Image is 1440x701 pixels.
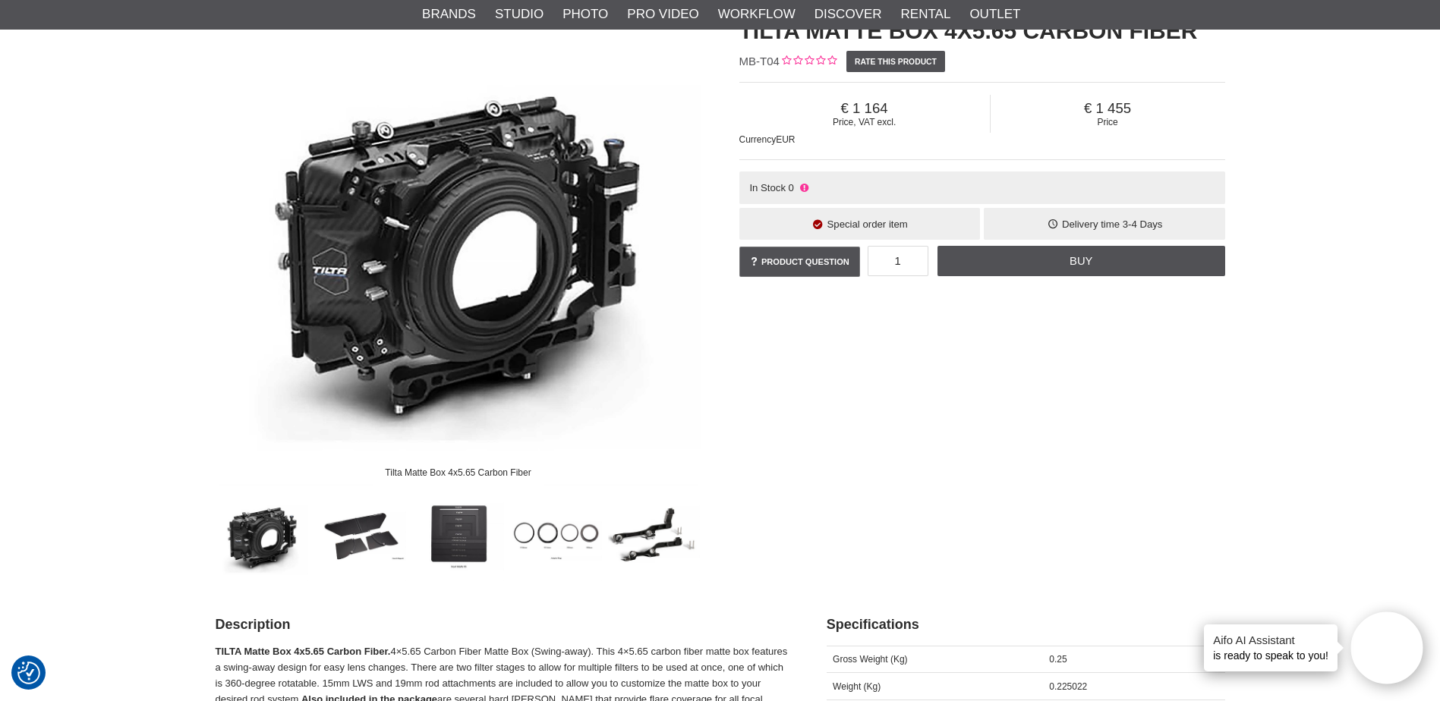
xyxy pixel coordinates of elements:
[739,100,990,117] span: 1 164
[314,489,406,581] img: Tilta Matte Box 4x5.65 Carbon Fiber
[969,5,1020,24] a: Outlet
[495,5,544,24] a: Studio
[789,182,794,193] span: 0
[412,489,504,581] img: Tilta Matte Box 4x5.65 Carbon Fiber
[833,681,881,692] span: Weight (Kg)
[846,51,946,72] a: Rate this product
[827,615,1225,634] h2: Specifications
[739,134,777,145] span: Currency
[991,100,1225,117] span: 1 455
[739,247,860,277] a: Product question
[216,489,308,581] img: Tilta Matte Box 4x5.65 Carbon Fiber
[422,5,476,24] a: Brands
[510,489,602,581] img: Tilta Adoptor Rings
[1123,218,1163,230] span: 3-4 Days
[562,5,608,24] a: Photo
[749,182,786,193] span: In Stock
[739,15,1225,47] h1: TILTA Matte Box 4x5.65 Carbon Fiber
[718,5,796,24] a: Workflow
[1213,632,1328,648] h4: Aifo AI Assistant
[1204,624,1338,671] div: is ready to speak to you!
[1062,218,1120,230] span: Delivery time
[776,134,795,145] span: EUR
[216,646,391,657] strong: TILTA Matte Box 4x5.65 Carbon Fiber.
[815,5,882,24] a: Discover
[798,182,810,193] i: Not in stock
[991,117,1225,127] span: Price
[373,459,544,486] div: Tilta Matte Box 4x5.65 Carbon Fiber
[17,659,40,687] button: Consent Preferences
[833,654,907,665] span: Gross Weight (Kg)
[827,218,908,230] span: Special order item
[627,5,698,24] a: Pro Video
[17,662,40,684] img: Revisit consent button
[216,615,789,634] h2: Description
[937,246,1224,276] a: Buy
[780,54,837,70] div: Customer rating: 0
[739,55,780,68] span: MB-T04
[1049,681,1087,692] span: 0.225022
[739,117,990,127] span: Price, VAT excl.
[1049,654,1067,665] span: 0.25
[608,489,700,581] img: Tilta Rods
[901,5,951,24] a: Rental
